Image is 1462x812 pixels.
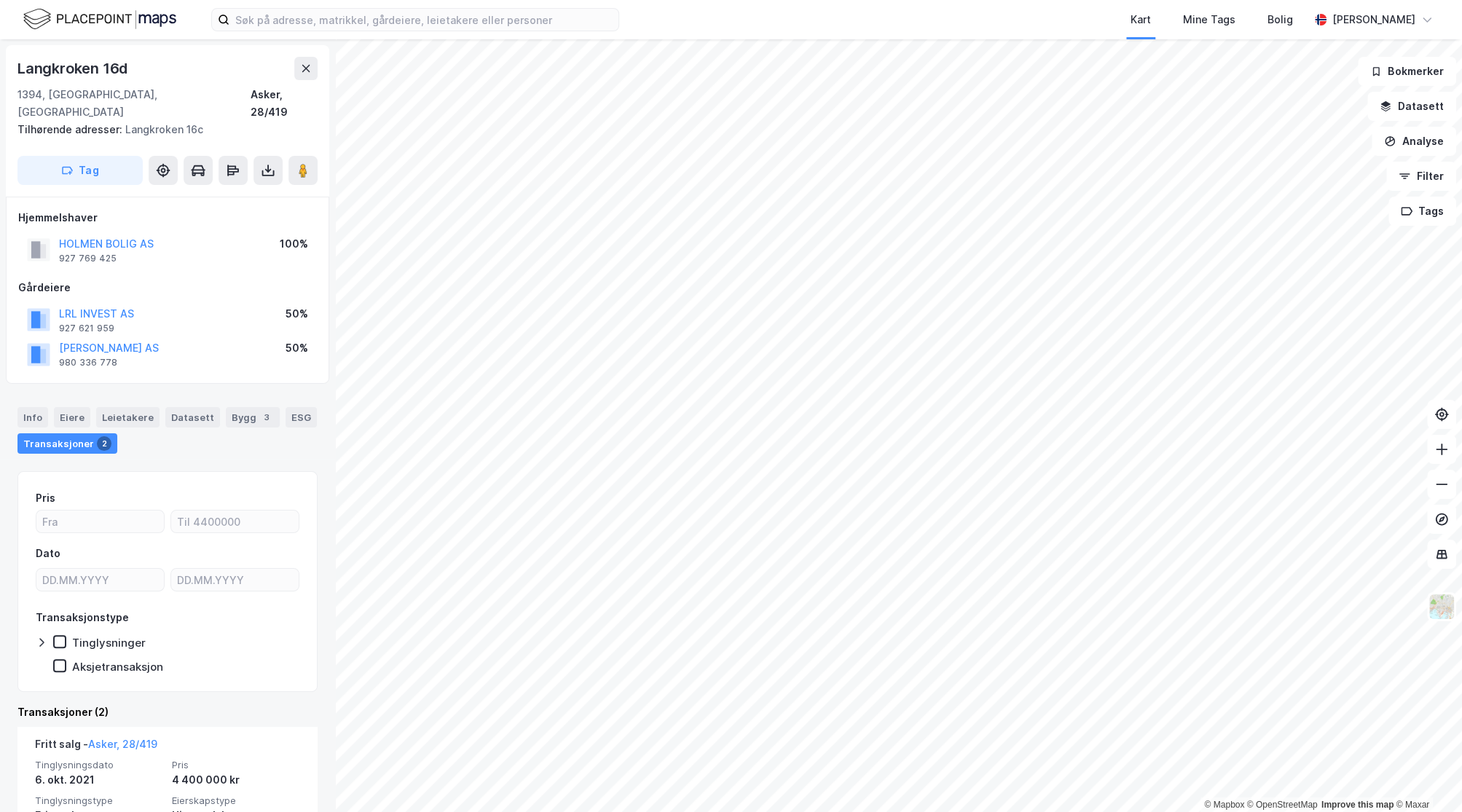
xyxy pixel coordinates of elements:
div: Langkroken 16d [17,57,130,80]
div: 100% [280,235,308,253]
div: 50% [286,305,308,323]
div: Bolig [1268,11,1293,28]
span: Tinglysningsdato [35,759,163,771]
div: Fritt salg - [35,736,157,759]
div: 1394, [GEOGRAPHIC_DATA], [GEOGRAPHIC_DATA] [17,86,251,121]
button: Bokmerker [1358,57,1456,86]
div: 3 [259,410,274,425]
button: Filter [1386,162,1456,191]
div: 6. okt. 2021 [35,771,163,789]
div: Bygg [226,407,280,427]
img: Z [1428,593,1455,620]
div: Leietakere [96,407,160,427]
div: Kontrollprogram for chat [1389,742,1462,812]
div: Dato [36,545,60,562]
input: Til 4400000 [171,511,299,532]
input: Fra [36,511,164,532]
a: OpenStreetMap [1247,800,1318,810]
button: Tag [17,156,143,185]
span: Tinglysningstype [35,795,163,807]
div: Aksjetransaksjon [72,660,163,674]
button: Datasett [1367,92,1456,121]
div: Eiere [54,407,90,427]
button: Analyse [1372,127,1456,156]
div: [PERSON_NAME] [1332,11,1415,28]
iframe: Chat Widget [1389,742,1462,812]
input: Søk på adresse, matrikkel, gårdeiere, leietakere eller personer [229,9,618,31]
div: Mine Tags [1183,11,1235,28]
a: Improve this map [1321,800,1394,810]
div: Kart [1131,11,1151,28]
div: 50% [286,339,308,357]
div: Langkroken 16c [17,121,306,138]
div: ESG [286,407,317,427]
div: 4 400 000 kr [172,771,300,789]
img: logo.f888ab2527a4732fd821a326f86c7f29.svg [23,7,176,32]
span: Eierskapstype [172,795,300,807]
div: Pris [36,489,55,507]
div: 927 769 425 [59,253,117,264]
div: Gårdeiere [18,279,317,296]
div: Info [17,407,48,427]
div: 927 621 959 [59,323,114,334]
div: Hjemmelshaver [18,209,317,226]
a: Mapbox [1204,800,1244,810]
input: DD.MM.YYYY [36,569,164,591]
a: Asker, 28/419 [88,738,157,750]
div: Tinglysninger [72,636,146,650]
div: Transaksjoner [17,433,117,454]
span: Tilhørende adresser: [17,123,125,135]
div: Transaksjonstype [36,609,129,626]
div: 2 [97,436,111,451]
span: Pris [172,759,300,771]
button: Tags [1388,197,1456,226]
div: 980 336 778 [59,357,117,368]
div: Asker, 28/419 [251,86,318,121]
div: Transaksjoner (2) [17,703,318,721]
div: Datasett [165,407,220,427]
input: DD.MM.YYYY [171,569,299,591]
